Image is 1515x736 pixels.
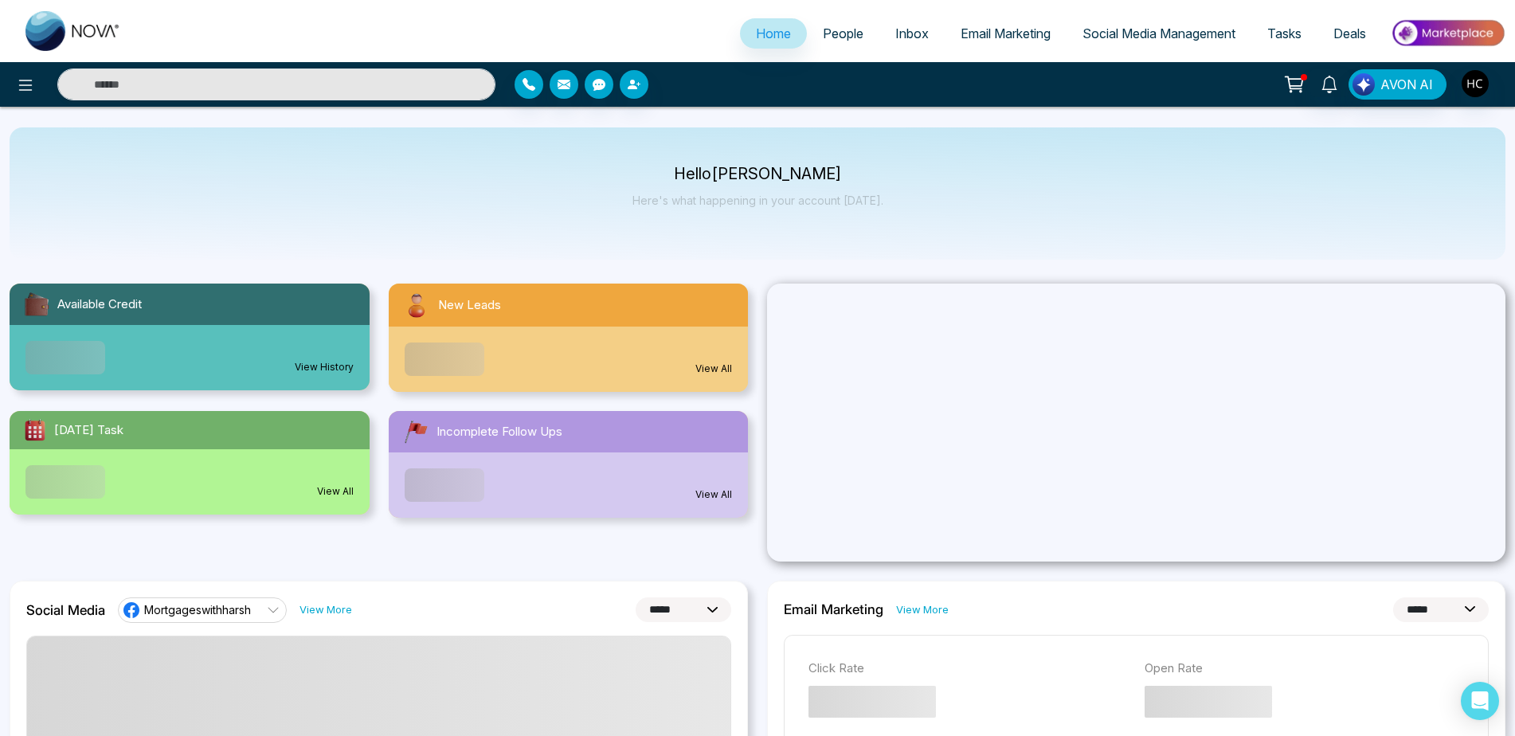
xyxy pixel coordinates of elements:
p: Hello [PERSON_NAME] [632,167,883,181]
a: View More [299,602,352,617]
span: People [823,25,863,41]
span: Mortgageswithharsh [144,602,251,617]
span: Email Marketing [961,25,1051,41]
span: Available Credit [57,296,142,314]
a: View All [317,484,354,499]
p: Here's what happening in your account [DATE]. [632,194,883,207]
img: todayTask.svg [22,417,48,443]
span: Social Media Management [1082,25,1235,41]
span: Deals [1333,25,1366,41]
a: People [807,18,879,49]
a: View All [695,487,732,502]
img: availableCredit.svg [22,290,51,319]
img: Lead Flow [1353,73,1375,96]
img: Market-place.gif [1390,15,1505,51]
h2: Email Marketing [784,601,883,617]
div: Open Intercom Messenger [1461,682,1499,720]
img: Nova CRM Logo [25,11,121,51]
span: [DATE] Task [54,421,123,440]
p: Click Rate [808,660,1129,678]
h2: Social Media [26,602,105,618]
a: View All [695,362,732,376]
a: New LeadsView All [379,284,758,392]
a: Home [740,18,807,49]
a: Social Media Management [1067,18,1251,49]
a: Incomplete Follow UpsView All [379,411,758,518]
img: User Avatar [1462,70,1489,97]
a: Email Marketing [945,18,1067,49]
a: Deals [1317,18,1382,49]
a: View More [896,602,949,617]
button: AVON AI [1349,69,1446,100]
a: Tasks [1251,18,1317,49]
a: Inbox [879,18,945,49]
span: New Leads [438,296,501,315]
span: Home [756,25,791,41]
span: Inbox [895,25,929,41]
img: newLeads.svg [401,290,432,320]
a: View History [295,360,354,374]
span: AVON AI [1380,75,1433,94]
img: followUps.svg [401,417,430,446]
span: Tasks [1267,25,1302,41]
span: Incomplete Follow Ups [436,423,562,441]
p: Open Rate [1145,660,1465,678]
